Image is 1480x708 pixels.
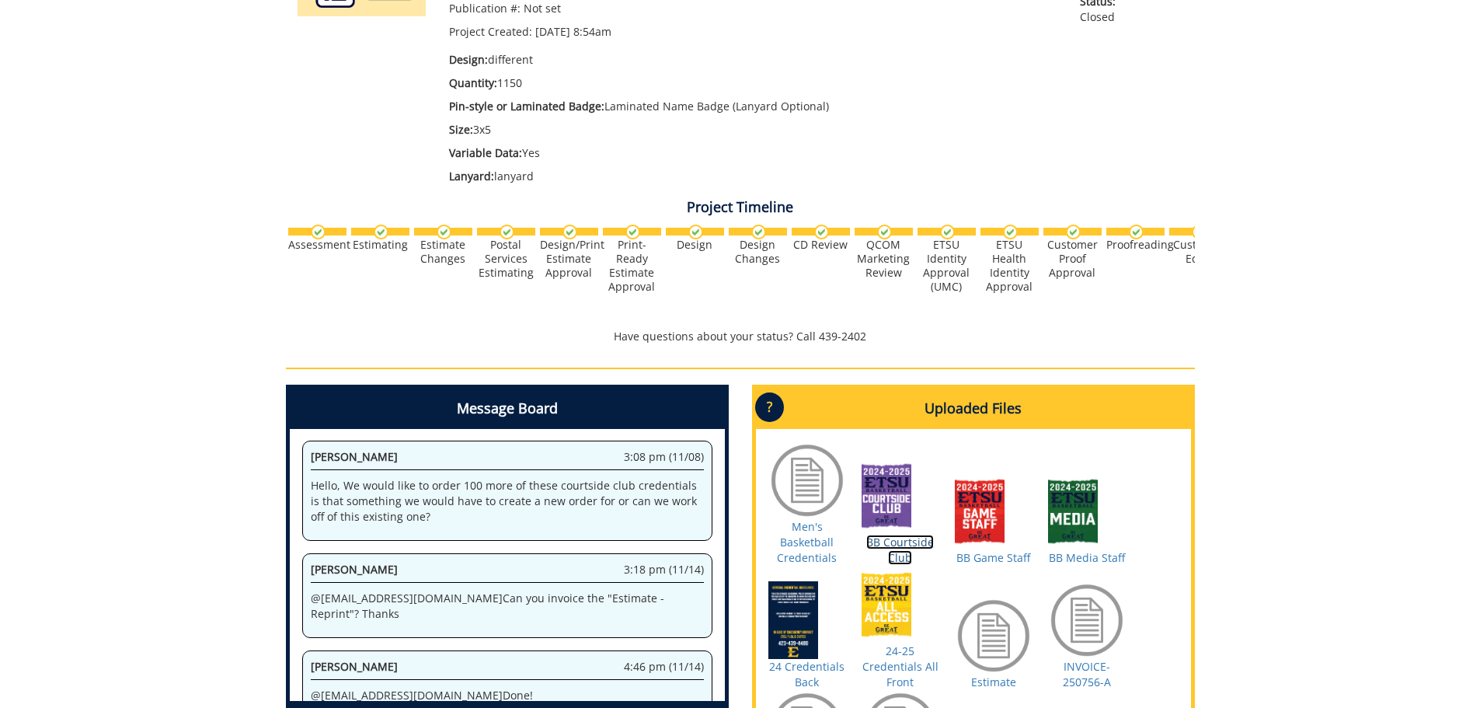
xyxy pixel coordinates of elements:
[562,225,577,239] img: checkmark
[980,238,1039,294] div: ETSU Health Identity Approval
[624,659,704,675] span: 4:46 pm (11/14)
[449,75,497,90] span: Quantity:
[855,238,913,280] div: QCOM Marketing Review
[769,659,844,689] a: 24 Credentials Back
[862,643,938,689] a: 24-25 Credentials All Front
[290,389,725,429] h4: Message Board
[449,122,1057,138] p: 3x5
[288,238,346,252] div: Assessment
[449,169,494,183] span: Lanyard:
[414,238,472,266] div: Estimate Changes
[311,562,398,577] span: [PERSON_NAME]
[814,225,829,239] img: checkmark
[449,122,473,137] span: Size:
[756,389,1191,429] h4: Uploaded Files
[311,659,398,674] span: [PERSON_NAME]
[940,225,955,239] img: checkmark
[1169,238,1228,266] div: Customer Edits
[311,688,704,703] p: @ [EMAIL_ADDRESS][DOMAIN_NAME] Done!
[1049,550,1125,565] a: BB Media Staff
[777,519,837,565] a: Men's Basketball Credentials
[311,225,326,239] img: checkmark
[449,169,1057,184] p: lanyard
[449,145,1057,161] p: Yes
[286,200,1195,215] h4: Project Timeline
[311,449,398,464] span: [PERSON_NAME]
[500,225,514,239] img: checkmark
[877,225,892,239] img: checkmark
[729,238,787,266] div: Design Changes
[437,225,451,239] img: checkmark
[1192,225,1207,239] img: checkmark
[449,52,1057,68] p: different
[624,449,704,465] span: 3:08 pm (11/08)
[449,1,521,16] span: Publication #:
[449,75,1057,91] p: 1150
[792,238,850,252] div: CD Review
[918,238,976,294] div: ETSU Identity Approval (UMC)
[1063,659,1111,689] a: INVOICE-250756-A
[449,52,488,67] span: Design:
[688,225,703,239] img: checkmark
[666,238,724,252] div: Design
[540,238,598,280] div: Design/Print Estimate Approval
[624,562,704,577] span: 3:18 pm (11/14)
[1106,238,1165,252] div: Proofreading
[351,238,409,252] div: Estimating
[535,24,611,39] span: [DATE] 8:54am
[374,225,388,239] img: checkmark
[1066,225,1081,239] img: checkmark
[477,238,535,280] div: Postal Services Estimating
[751,225,766,239] img: checkmark
[755,392,784,422] p: ?
[971,675,1016,689] a: Estimate
[524,1,561,16] span: Not set
[311,478,704,525] p: Hello, We would like to order 100 more of these courtside club credentials is that something we w...
[956,550,1030,565] a: BB Game Staff
[286,329,1195,344] p: Have questions about your status? Call 439-2402
[449,24,532,39] span: Project Created:
[1043,238,1102,280] div: Customer Proof Approval
[603,238,661,294] div: Print-Ready Estimate Approval
[311,591,704,622] p: @ [EMAIL_ADDRESS][DOMAIN_NAME] Can you invoice the "Estimate - Reprint"? Thanks
[1129,225,1144,239] img: checkmark
[449,145,522,160] span: Variable Data:
[1003,225,1018,239] img: checkmark
[449,99,604,113] span: Pin-style or Laminated Badge:
[625,225,640,239] img: checkmark
[866,535,934,565] a: BB Courtside Club
[449,99,1057,114] p: Laminated Name Badge (Lanyard Optional)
